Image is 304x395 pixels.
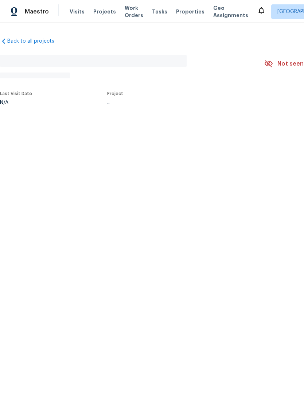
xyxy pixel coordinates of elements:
[70,8,85,15] span: Visits
[93,8,116,15] span: Projects
[107,91,123,96] span: Project
[176,8,204,15] span: Properties
[125,4,143,19] span: Work Orders
[213,4,248,19] span: Geo Assignments
[107,100,247,105] div: ...
[25,8,49,15] span: Maestro
[152,9,167,14] span: Tasks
